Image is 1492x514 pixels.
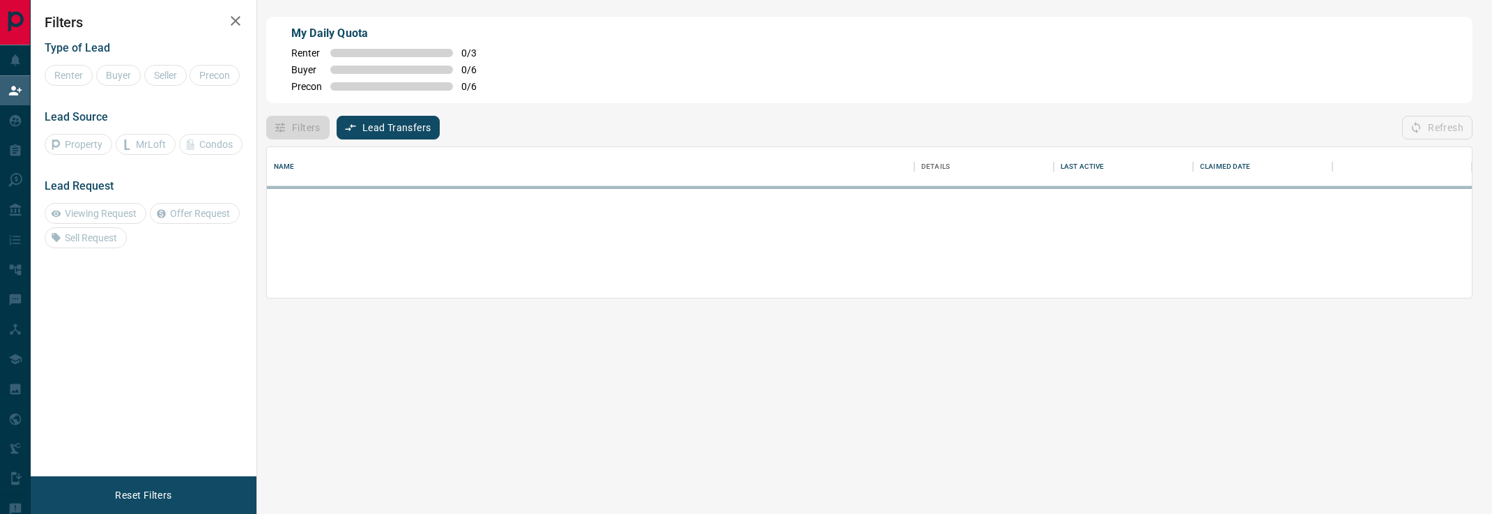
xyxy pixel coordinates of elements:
div: Name [267,147,914,186]
span: Precon [291,81,322,92]
span: 0 / 3 [461,47,492,59]
div: Last Active [1054,147,1193,186]
div: Last Active [1061,147,1104,186]
span: 0 / 6 [461,64,492,75]
button: Lead Transfers [337,116,440,139]
div: Details [921,147,950,186]
span: Type of Lead [45,41,110,54]
span: Lead Request [45,179,114,192]
h2: Filters [45,14,243,31]
span: 0 / 6 [461,81,492,92]
p: My Daily Quota [291,25,492,42]
div: Details [914,147,1054,186]
div: Claimed Date [1193,147,1332,186]
button: Reset Filters [106,483,180,507]
span: Renter [291,47,322,59]
div: Name [274,147,295,186]
span: Buyer [291,64,322,75]
div: Claimed Date [1200,147,1251,186]
span: Lead Source [45,110,108,123]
